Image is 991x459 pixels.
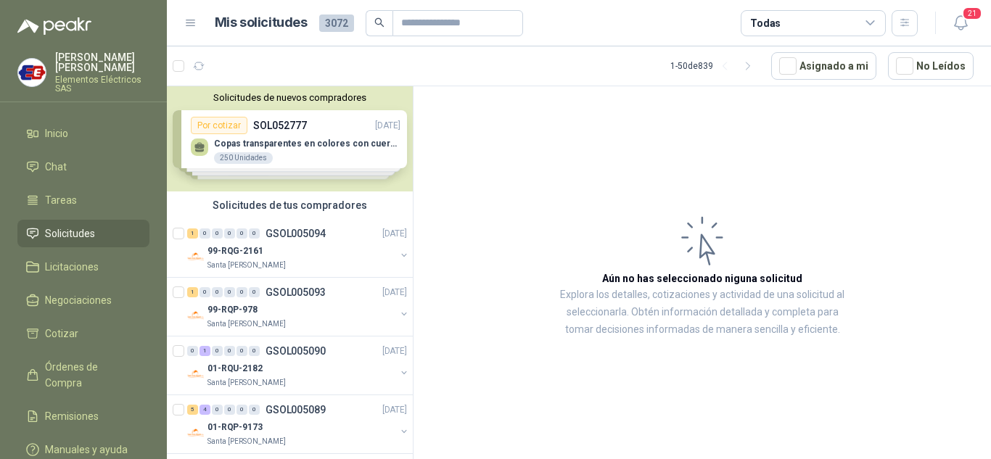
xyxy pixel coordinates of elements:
a: Remisiones [17,402,149,430]
p: 01-RQP-9173 [207,421,263,434]
p: Santa [PERSON_NAME] [207,377,286,389]
p: Explora los detalles, cotizaciones y actividad de una solicitud al seleccionarla. Obtén informaci... [559,286,846,339]
span: Negociaciones [45,292,112,308]
p: Santa [PERSON_NAME] [207,318,286,330]
span: 21 [962,7,982,20]
div: 1 [187,287,198,297]
div: 0 [212,405,223,415]
div: 0 [249,287,260,297]
div: 5 [187,405,198,415]
span: Licitaciones [45,259,99,275]
a: Inicio [17,120,149,147]
span: 3072 [319,15,354,32]
img: Company Logo [187,307,205,324]
p: Santa [PERSON_NAME] [207,260,286,271]
button: 21 [947,10,974,36]
a: 1 0 0 0 0 0 GSOL005094[DATE] Company Logo99-RQG-2161Santa [PERSON_NAME] [187,225,410,271]
p: 01-RQU-2182 [207,362,263,376]
span: Inicio [45,125,68,141]
p: GSOL005089 [266,405,326,415]
a: Solicitudes [17,220,149,247]
div: 0 [237,228,247,239]
div: 0 [224,287,235,297]
span: Cotizar [45,326,78,342]
div: 0 [237,346,247,356]
button: No Leídos [888,52,974,80]
p: 99-RQG-2161 [207,244,263,258]
div: 0 [212,346,223,356]
p: GSOL005090 [266,346,326,356]
span: search [374,17,385,28]
div: 0 [249,346,260,356]
span: Solicitudes [45,226,95,241]
div: 0 [212,287,223,297]
span: Tareas [45,192,77,208]
a: 5 4 0 0 0 0 GSOL005089[DATE] Company Logo01-RQP-9173Santa [PERSON_NAME] [187,401,410,447]
p: [DATE] [382,403,407,417]
div: 1 [200,346,210,356]
div: 0 [224,405,235,415]
span: Manuales y ayuda [45,442,128,458]
button: Asignado a mi [771,52,876,80]
a: 0 1 0 0 0 0 GSOL005090[DATE] Company Logo01-RQU-2182Santa [PERSON_NAME] [187,342,410,389]
a: Negociaciones [17,286,149,314]
div: 1 [187,228,198,239]
img: Logo peakr [17,17,91,35]
a: Tareas [17,186,149,214]
p: [PERSON_NAME] [PERSON_NAME] [55,52,149,73]
div: 0 [200,287,210,297]
h1: Mis solicitudes [215,12,308,33]
img: Company Logo [18,59,46,86]
img: Company Logo [187,365,205,383]
p: GSOL005093 [266,287,326,297]
div: Todas [750,15,781,31]
div: Solicitudes de nuevos compradoresPor cotizarSOL052777[DATE] Copas transparentes en colores con cu... [167,86,413,191]
div: 0 [249,405,260,415]
a: Cotizar [17,320,149,347]
p: Santa [PERSON_NAME] [207,436,286,447]
a: Licitaciones [17,253,149,281]
div: 0 [237,287,247,297]
img: Company Logo [187,248,205,265]
div: 0 [249,228,260,239]
p: Elementos Eléctricos SAS [55,75,149,93]
p: [DATE] [382,227,407,241]
div: 1 - 50 de 839 [670,54,760,78]
div: 0 [200,228,210,239]
span: Remisiones [45,408,99,424]
a: 1 0 0 0 0 0 GSOL005093[DATE] Company Logo99-RQP-978Santa [PERSON_NAME] [187,284,410,330]
div: 0 [237,405,247,415]
a: Chat [17,153,149,181]
h3: Aún no has seleccionado niguna solicitud [602,270,802,286]
div: Solicitudes de tus compradores [167,191,413,219]
span: Chat [45,159,67,175]
div: 0 [224,346,235,356]
button: Solicitudes de nuevos compradores [173,92,407,103]
div: 0 [224,228,235,239]
p: 99-RQP-978 [207,303,258,317]
span: Órdenes de Compra [45,359,136,391]
div: 4 [200,405,210,415]
div: 0 [187,346,198,356]
p: GSOL005094 [266,228,326,239]
img: Company Logo [187,424,205,442]
p: [DATE] [382,344,407,358]
a: Órdenes de Compra [17,353,149,397]
div: 0 [212,228,223,239]
p: [DATE] [382,286,407,299]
